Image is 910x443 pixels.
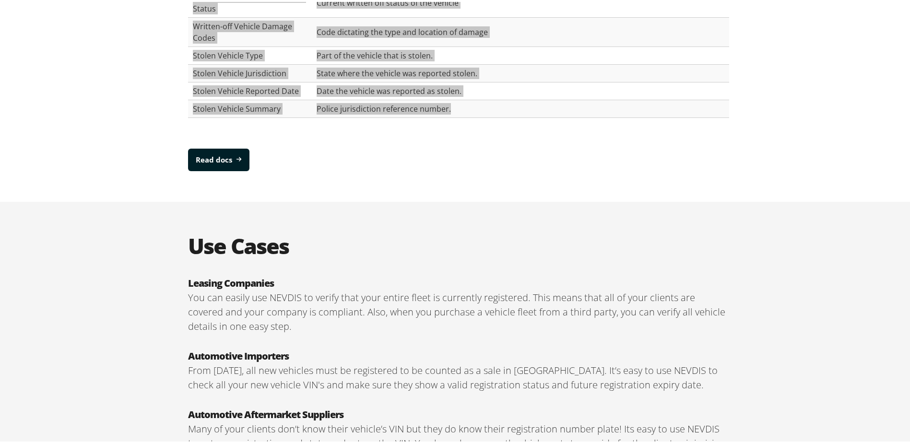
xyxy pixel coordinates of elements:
h2: Use Cases [188,231,729,257]
td: Police jurisdiction reference number. [312,98,729,116]
p: You can easily use NEVDIS to verify that your entire fleet is currently registered. This means th... [188,289,729,332]
a: Read docs [188,147,249,169]
h3: Automotive Aftermarket Suppliers [188,406,729,420]
h3: Leasing Companies [188,274,729,289]
a: Stolen Vehicle Reported Date [193,84,299,94]
a: Stolen Vehicle Type [193,48,263,59]
td: State where the vehicle was reported stolen. [312,63,729,81]
td: Part of the vehicle that is stolen. [312,45,729,63]
td: Code dictating the type and location of damage [312,16,729,45]
td: Date the vehicle was reported as stolen. [312,81,729,98]
a: Stolen Vehicle Jurisdiction [193,66,286,77]
a: Written-off Vehicle Damage Codes [193,19,292,41]
a: Stolen Vehicle Summary [193,102,281,112]
p: From [DATE], all new vehicles must be registered to be counted as a sale in [GEOGRAPHIC_DATA]. It... [188,361,729,390]
h3: Automotive Importers [188,347,729,361]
